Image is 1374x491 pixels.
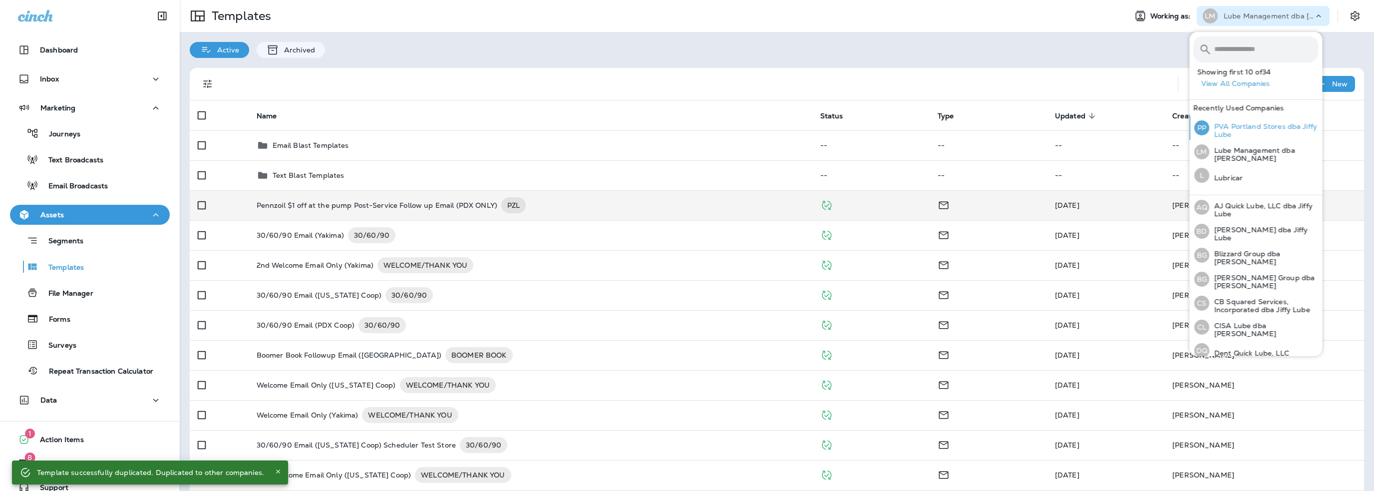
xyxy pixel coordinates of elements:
button: Repeat Transaction Calculator [10,360,170,381]
span: Published [820,470,833,479]
div: BOOMER BOOK [445,347,513,363]
span: Status [820,111,856,120]
p: AJ Quick Lube, LLC dba Jiffy Lube [1209,202,1318,218]
button: Filters [198,74,218,94]
p: 30/60/90 Email ([US_STATE] Coop) Scheduler Test Store [257,437,456,453]
p: Archived [279,46,315,54]
button: Marketing [10,98,170,118]
span: Type [938,111,967,120]
p: PVA Portland Stores dba Jiffy Lube [1209,122,1318,138]
p: Text Blast Templates [273,171,344,179]
button: Search Templates [1186,74,1206,94]
span: Published [820,260,833,269]
p: Templates [208,8,271,23]
span: 30/60/90 [358,320,406,330]
p: Pennzoil $1 off at the pump Post-Service Follow up Email (PDX ONLY) [257,197,497,213]
p: 30/60/90 Email (PDX Coop) [257,317,355,333]
span: Email [938,350,950,359]
span: Published [820,230,833,239]
div: WELCOME/THANK YOU [415,467,511,483]
td: [PERSON_NAME] [1164,430,1364,460]
div: BG [1194,248,1209,263]
button: Dashboard [10,40,170,60]
span: Shane Kump [1055,231,1079,240]
span: WELCOME/THANK YOU [362,410,458,420]
p: Dent Quick Lube, LLC [1209,349,1289,357]
td: -- [1047,130,1164,160]
div: CL [1194,320,1209,335]
button: View All Companies [1197,76,1322,91]
p: CISA Lube dba [PERSON_NAME] [1209,322,1318,338]
span: Status [820,112,843,120]
span: Email [938,230,950,239]
p: Repeat Transaction Calculator [39,367,153,377]
p: Lube Management dba [PERSON_NAME] [1209,146,1318,162]
p: Welcome Email Only ([US_STATE] Coop) [257,377,396,393]
button: Forms [10,308,170,329]
button: LMLube Management dba [PERSON_NAME] [1189,140,1322,164]
td: [PERSON_NAME] [1164,370,1364,400]
p: Welcome Email Only (Yakima) [257,407,358,423]
div: L [1194,168,1209,183]
button: AQAJ Quick Lube, LLC dba Jiffy Lube [1189,195,1322,219]
td: [PERSON_NAME] [1164,220,1364,250]
p: 30/60/90 Email (Yakima) [257,227,344,243]
button: Segments [10,230,170,251]
span: Email [938,470,950,479]
span: BOOMER BOOK [445,350,513,360]
span: 30/60/90 [385,290,433,300]
span: Name [257,112,277,120]
button: File Manager [10,282,170,303]
td: [PERSON_NAME] [1164,250,1364,280]
button: CLCISA Lube dba [PERSON_NAME] [1189,315,1322,339]
button: Templates [10,256,170,277]
p: Text Broadcasts [38,156,103,165]
p: Inbox [40,75,59,83]
button: PPPVA Portland Stores dba Jiffy Lube [1189,116,1322,140]
p: Data [40,396,57,404]
span: Updated [1055,111,1098,120]
div: LM [1194,144,1209,159]
button: Close [272,466,284,478]
td: [PERSON_NAME] [1164,340,1364,370]
button: Email Broadcasts [10,175,170,196]
button: 1Action Items [10,430,170,450]
span: Published [820,380,833,389]
button: DQDent Quick Lube, LLC [1189,339,1322,362]
span: Email [938,410,950,419]
p: Blizzard Group dba [PERSON_NAME] [1209,250,1318,266]
p: [PERSON_NAME] dba Jiffy Lube [1209,226,1318,242]
span: Created By [1172,111,1224,120]
td: -- [1047,160,1164,190]
button: BG[PERSON_NAME] Group dba [PERSON_NAME] [1189,267,1322,291]
span: 30/60/90 [348,230,395,240]
span: Action Items [30,436,84,448]
p: Surveys [38,341,76,351]
button: LLubricar [1189,164,1322,187]
button: Assets [10,205,170,225]
span: Published [820,350,833,359]
span: Created By [1172,112,1211,120]
td: [PERSON_NAME] [1164,460,1364,490]
td: [PERSON_NAME] [1164,280,1364,310]
span: Updated [1055,112,1085,120]
p: 2nd Welcome Email Only (Yakima) [257,257,373,273]
p: Segments [38,237,83,247]
td: -- [930,160,1047,190]
p: Assets [40,211,64,219]
span: Email [938,440,950,449]
span: Shane Kump [1055,441,1079,450]
td: [PERSON_NAME] [1164,400,1364,430]
span: Published [820,200,833,209]
span: Shane Kump [1055,381,1079,390]
p: Templates [38,263,84,273]
span: Email [938,260,950,269]
p: Lube Management dba [PERSON_NAME] [1224,12,1314,20]
div: Recently Used Companies [1189,100,1322,116]
button: 8What's New [10,454,170,474]
span: What's New [30,460,82,472]
button: Settings [1346,7,1364,25]
span: Email [938,380,950,389]
td: -- [812,130,930,160]
td: [PERSON_NAME] [1164,310,1364,340]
